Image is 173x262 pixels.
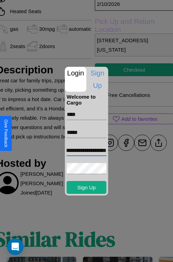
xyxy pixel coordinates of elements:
p: Sign Up [87,67,108,92]
p: Login [65,67,86,79]
div: Give Feedback [3,119,8,147]
div: Open Intercom Messenger [7,238,24,255]
button: Sign Up [67,181,107,194]
h4: Welcome to Cargo [67,94,107,106]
